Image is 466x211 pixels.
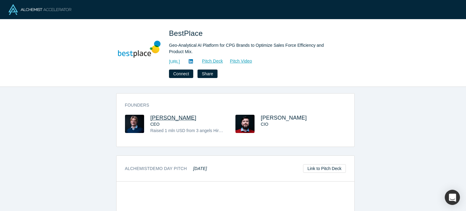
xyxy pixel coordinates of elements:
[261,115,307,121] a: [PERSON_NAME]
[8,4,71,15] img: Alchemist Logo
[195,58,223,65] a: Pitch Deck
[261,122,268,127] span: CIO
[303,164,346,173] a: Link to Pitch Deck
[150,122,160,127] span: CEO
[198,70,217,78] button: Share
[169,59,180,65] a: [URL]
[118,28,160,70] img: BestPlace's Logo
[223,58,252,65] a: Pitch Video
[125,102,337,108] h3: Founders
[169,29,205,37] span: BestPlace
[125,165,207,172] h3: Alchemist Demo Day Pitch
[169,42,339,55] div: Geo-Analytical AI Platform for CPG Brands to Optimize Sales Force Efficiency and Product Mix.
[150,115,197,121] a: [PERSON_NAME]
[125,115,144,133] img: Alexander Kiryanov's Profile Image
[169,70,193,78] button: Connect
[193,166,207,171] em: [DATE]
[235,115,255,133] img: Pavel Burangulov's Profile Image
